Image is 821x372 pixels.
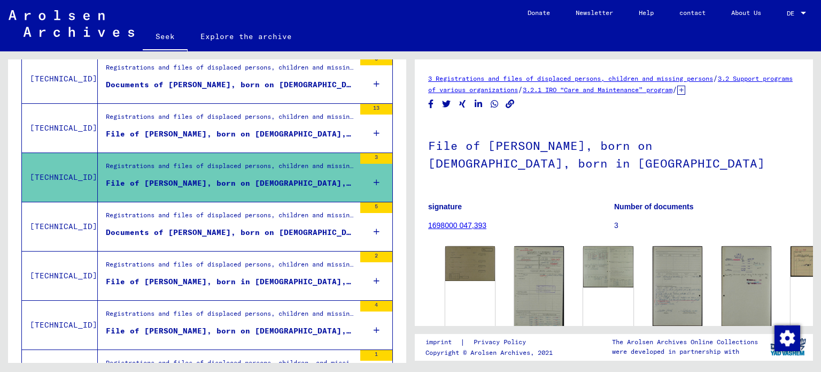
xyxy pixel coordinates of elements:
[768,333,808,360] img: yv_logo.png
[30,123,97,133] font: [TECHNICAL_ID]
[106,277,471,286] font: File of [PERSON_NAME], born in [DEMOGRAPHIC_DATA], born in [GEOGRAPHIC_DATA]
[576,9,613,17] font: Newsletter
[156,32,175,41] font: Seek
[445,246,495,281] img: 001.jpg
[505,97,516,111] button: Copy link
[612,338,758,346] font: The Arolsen Archives Online Collections
[441,97,452,111] button: Share on Twitter
[106,227,582,237] font: Documents of [PERSON_NAME], born on [DEMOGRAPHIC_DATA], born in [GEOGRAPHIC_DATA] and other persons
[428,138,765,171] font: File of [PERSON_NAME], born on [DEMOGRAPHIC_DATA], born in [GEOGRAPHIC_DATA]
[672,85,677,94] font: /
[679,9,706,17] font: contact
[30,222,97,231] font: [TECHNICAL_ID]
[30,172,97,182] font: [TECHNICAL_ID]
[106,326,471,336] font: File of [PERSON_NAME], born on [DEMOGRAPHIC_DATA], born in [GEOGRAPHIC_DATA]
[639,9,654,17] font: Help
[489,97,500,111] button: Share on WhatsApp
[774,325,800,351] img: Change consent
[474,338,526,346] font: Privacy Policy
[614,202,694,211] font: Number of documents
[375,203,378,210] font: 5
[457,97,468,111] button: Share on Xing
[373,104,379,111] font: 13
[425,337,460,348] a: imprint
[106,129,471,139] font: File of [PERSON_NAME], born on [DEMOGRAPHIC_DATA], born in [GEOGRAPHIC_DATA]
[375,301,378,308] font: 4
[106,178,471,188] font: File of [PERSON_NAME], born on [DEMOGRAPHIC_DATA], born in [GEOGRAPHIC_DATA]
[30,74,97,83] font: [TECHNICAL_ID]
[375,252,378,259] font: 2
[188,24,305,49] a: Explore the archive
[774,325,800,351] div: Change consent
[9,10,134,37] img: Arolsen_neg.svg
[653,246,702,326] img: 003.jpg
[375,154,378,161] font: 3
[425,348,553,356] font: Copyright © Arolsen Archives, 2021
[514,246,564,327] img: 001.jpg
[528,9,550,17] font: Donate
[30,320,97,330] font: [TECHNICAL_ID]
[460,337,465,347] font: |
[428,221,486,230] a: 1698000 047,393
[425,338,452,346] font: imprint
[375,351,378,358] font: 1
[428,74,713,82] a: 3 Registrations and files of displaced persons, children and missing persons
[713,73,718,83] font: /
[722,246,771,327] img: 004.jpg
[375,55,378,62] font: 5
[465,337,539,348] a: Privacy Policy
[583,246,633,287] img: 002.jpg
[473,97,484,111] button: Share on LinkedIn
[425,97,437,111] button: Share on Facebook
[30,271,97,280] font: [TECHNICAL_ID]
[787,9,794,17] font: DE
[106,80,582,89] font: Documents of [PERSON_NAME], born on [DEMOGRAPHIC_DATA], born in [GEOGRAPHIC_DATA] and other persons
[614,221,618,230] font: 3
[518,85,523,94] font: /
[523,86,672,94] a: 3.2.1 IRO “Care and Maintenance” program
[200,32,292,41] font: Explore the archive
[428,202,462,211] font: signature
[143,24,188,51] a: Seek
[731,9,761,17] font: About Us
[612,347,739,355] font: were developed in partnership with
